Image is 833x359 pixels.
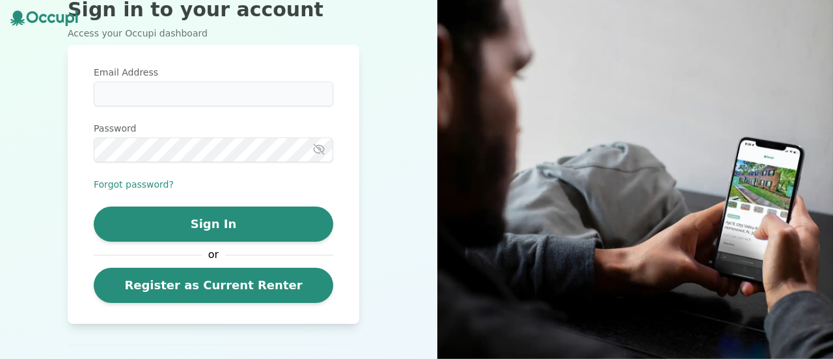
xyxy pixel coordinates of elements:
p: Access your Occupi dashboard [68,27,359,40]
label: Password [94,122,333,135]
button: Forgot password? [94,178,174,191]
span: or [202,247,225,263]
label: Email Address [94,66,333,79]
button: Sign In [94,207,333,242]
a: Register as Current Renter [94,268,333,303]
